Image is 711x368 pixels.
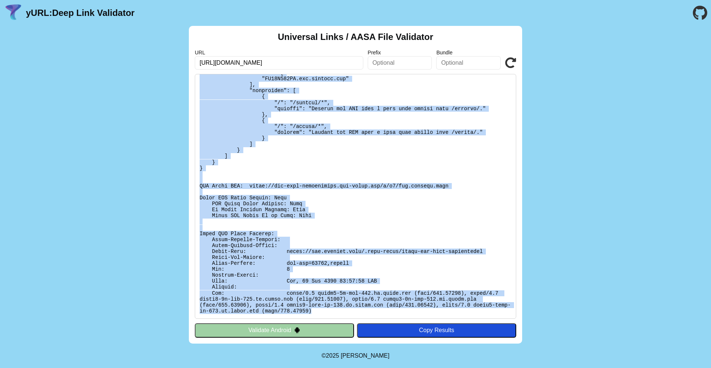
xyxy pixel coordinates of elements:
[321,344,389,368] footer: ©
[361,327,513,334] div: Copy Results
[368,56,432,70] input: Optional
[357,323,516,337] button: Copy Results
[195,50,363,55] label: URL
[326,352,339,359] span: 2025
[26,8,134,18] a: yURL:Deep Link Validator
[436,56,501,70] input: Optional
[195,74,516,319] pre: Lorem ipsu do: sitam://con.adipisc.elit/.sedd-eiusm/tempo-inc-utla-etdoloremag Al Enimadmi: Veni ...
[4,3,23,23] img: yURL Logo
[341,352,390,359] a: Michael Ibragimchayev's Personal Site
[294,327,300,333] img: droidIcon.svg
[436,50,501,55] label: Bundle
[195,56,363,70] input: Required
[195,323,354,337] button: Validate Android
[278,32,433,42] h2: Universal Links / AASA File Validator
[368,50,432,55] label: Prefix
